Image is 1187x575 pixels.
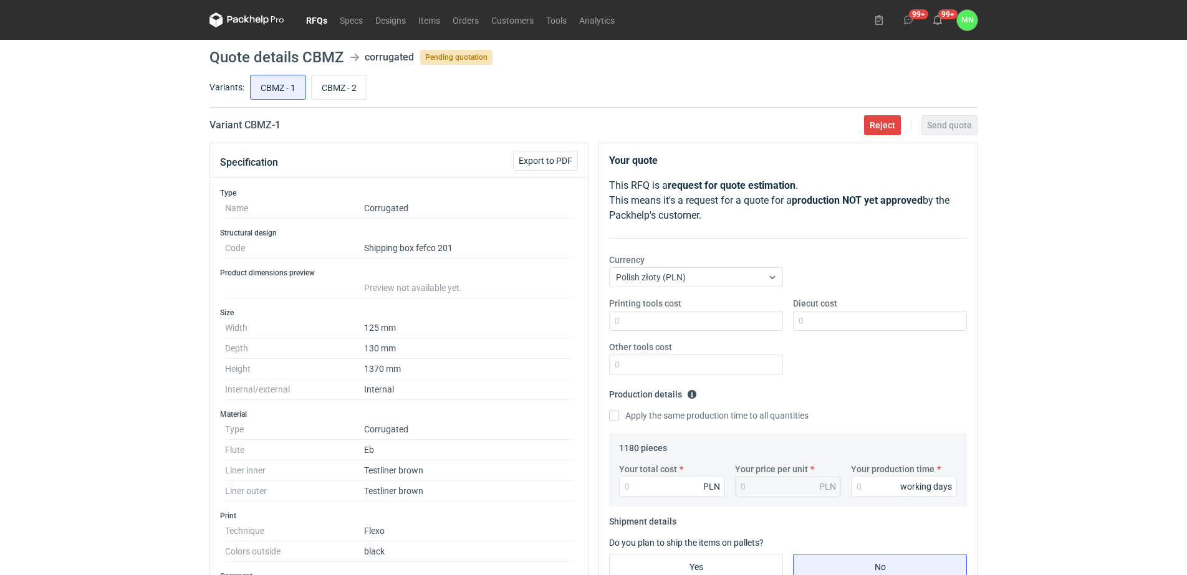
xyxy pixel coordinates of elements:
p: This RFQ is a . This means it's a request for a quote for a by the Packhelp's customer. [609,178,967,223]
div: corrugated [365,50,414,65]
a: Orders [446,12,485,27]
legend: Shipment details [609,511,676,526]
dd: Flexo [364,521,573,541]
button: 99+ [928,10,948,30]
a: Specs [334,12,369,27]
input: 0 [609,311,783,331]
label: CBMZ - 2 [311,75,367,100]
input: 0 [619,477,725,497]
h3: Material [220,409,578,419]
h3: Size [220,308,578,318]
a: Items [412,12,446,27]
dt: Liner outer [225,481,364,501]
label: Your total cost [619,463,677,475]
strong: request for quote estimation [668,179,795,191]
span: Polish złoty (PLN) [616,272,686,282]
svg: Packhelp Pro [209,12,284,27]
span: Pending quotation [420,50,493,65]
input: 0 [851,477,957,497]
dt: Internal/external [225,379,364,400]
a: RFQs [300,12,334,27]
dd: 1370 mm [364,359,573,379]
dt: Code [225,238,364,259]
dd: 125 mm [364,318,573,338]
button: MN [957,10,978,31]
dd: 130 mm [364,338,573,359]
dt: Name [225,198,364,219]
a: Designs [369,12,412,27]
label: Printing tools cost [609,297,681,310]
label: Currency [609,254,645,266]
div: working days [900,480,952,493]
h3: Product dimensions preview [220,268,578,278]
div: Małgorzata Nowotna [957,10,978,31]
button: Send quote [921,115,978,135]
dt: Type [225,419,364,440]
dt: Height [225,359,364,379]
legend: 1180 pieces [619,438,667,453]
input: 0 [609,354,783,374]
span: Preview not available yet. [364,283,462,293]
input: 0 [793,311,967,331]
dt: Flute [225,440,364,460]
label: CBMZ - 1 [250,75,306,100]
button: Export to PDF [513,151,578,171]
dd: Internal [364,379,573,400]
div: PLN [819,480,836,493]
label: Diecut cost [793,297,837,310]
label: Do you plan to ship the items on pallets? [609,538,764,548]
h3: Structural design [220,228,578,238]
button: Specification [220,148,278,178]
strong: Your quote [609,154,658,166]
legend: Production details [609,384,697,399]
button: Reject [864,115,901,135]
dt: Depth [225,338,364,359]
label: Your production time [851,463,935,475]
span: Reject [870,121,895,130]
a: Tools [540,12,573,27]
h2: Variant CBMZ - 1 [209,118,281,133]
h3: Type [220,188,578,198]
h1: Quote details CBMZ [209,50,344,65]
h3: Print [220,511,578,521]
button: 99+ [898,10,918,30]
dd: Eb [364,440,573,460]
dd: Testliner brown [364,481,573,501]
dd: Corrugated [364,198,573,219]
label: Variants: [209,81,244,93]
label: Other tools cost [609,341,672,353]
dt: Technique [225,521,364,541]
dt: Width [225,318,364,338]
div: PLN [703,480,720,493]
label: Your price per unit [735,463,808,475]
dt: Colors outside [225,541,364,562]
dd: black [364,541,573,562]
label: Apply the same production time to all quantities [609,409,809,422]
dd: Testliner brown [364,460,573,481]
a: Customers [485,12,540,27]
span: Export to PDF [519,156,572,165]
a: Analytics [573,12,621,27]
dt: Liner inner [225,460,364,481]
dd: Corrugated [364,419,573,440]
dd: Shipping box fefco 201 [364,238,573,259]
span: Send quote [927,121,972,130]
strong: production NOT yet approved [792,194,923,206]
